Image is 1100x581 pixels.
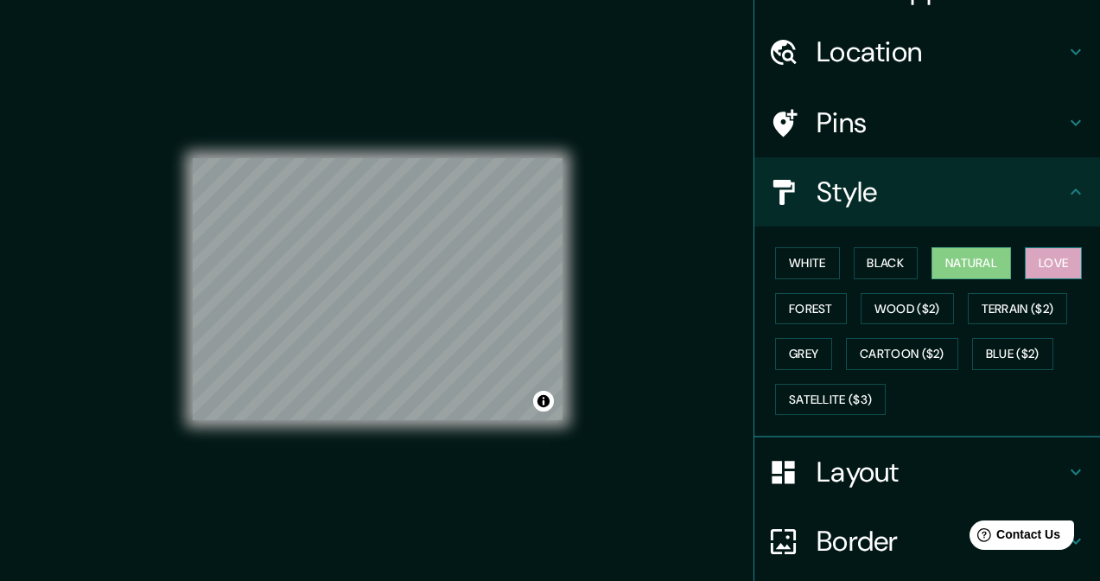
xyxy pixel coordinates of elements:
div: Border [754,507,1100,576]
div: Layout [754,437,1100,507]
button: White [775,247,840,279]
button: Black [854,247,919,279]
h4: Style [817,175,1065,209]
div: Pins [754,88,1100,157]
button: Blue ($2) [972,338,1053,370]
h4: Location [817,35,1065,69]
div: Style [754,157,1100,227]
div: Location [754,17,1100,86]
button: Love [1025,247,1082,279]
h4: Layout [817,455,1065,489]
h4: Pins [817,105,1065,140]
button: Cartoon ($2) [846,338,958,370]
button: Satellite ($3) [775,384,886,416]
button: Forest [775,293,847,325]
button: Toggle attribution [533,391,554,412]
button: Natural [932,247,1011,279]
button: Grey [775,338,832,370]
canvas: Map [193,158,563,420]
button: Wood ($2) [861,293,954,325]
button: Terrain ($2) [968,293,1068,325]
iframe: Help widget launcher [946,514,1081,562]
h4: Border [817,524,1065,559]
